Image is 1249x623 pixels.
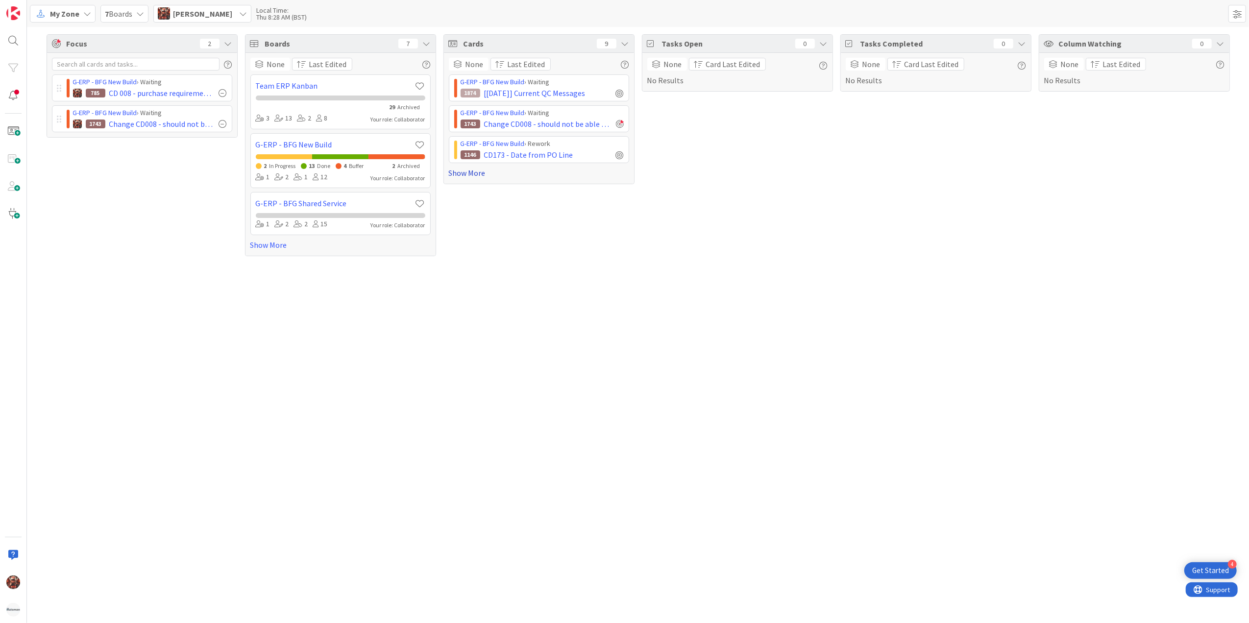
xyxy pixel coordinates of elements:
[484,149,573,161] span: CD173 - Date from PO Line
[256,139,415,150] a: G-ERP - BFG New Build
[256,14,307,21] div: Thu 8:28 AM (BST)
[1086,58,1146,71] button: Last Edited
[392,162,395,169] span: 2
[795,39,815,48] div: 0
[1192,39,1212,48] div: 0
[158,7,170,20] img: JK
[461,77,525,86] a: G-ERP - BFG New Build
[484,118,612,130] span: Change CD008 - should not be able to authorize a PR line with quantity = 0
[269,162,296,169] span: In Progress
[86,120,105,128] div: 1743
[73,77,137,86] a: G-ERP - BFG New Build
[647,58,828,86] div: No Results
[1103,58,1141,70] span: Last Edited
[50,8,79,20] span: My Zone
[6,6,20,20] img: Visit kanbanzone.com
[1192,566,1229,575] div: Get Started
[309,162,315,169] span: 13
[105,9,109,19] b: 7
[250,239,431,251] a: Show More
[860,38,989,49] span: Tasks Completed
[294,219,308,230] div: 2
[349,162,364,169] span: Buffer
[398,162,420,169] span: Archived
[464,38,592,49] span: Cards
[664,58,682,70] span: None
[508,58,545,70] span: Last Edited
[264,162,267,169] span: 2
[1059,38,1187,49] span: Column Watching
[905,58,959,70] span: Card Last Edited
[461,139,624,149] div: › Rework
[297,113,312,124] div: 2
[597,39,616,48] div: 9
[490,58,551,71] button: Last Edited
[6,603,20,617] img: avatar
[173,8,232,20] span: [PERSON_NAME]
[371,221,425,230] div: Your role: Collaborator
[256,7,307,14] div: Local Time:
[461,108,525,117] a: G-ERP - BFG New Build
[887,58,964,71] button: Card Last Edited
[318,162,331,169] span: Done
[484,87,586,99] span: [[DATE]] Current QC Messages
[21,1,45,13] span: Support
[52,58,220,71] input: Search all cards and tasks...
[465,58,484,70] span: None
[706,58,760,70] span: Card Last Edited
[67,38,192,49] span: Focus
[371,115,425,124] div: Your role: Collaborator
[662,38,790,49] span: Tasks Open
[256,80,415,92] a: Team ERP Kanban
[371,174,425,183] div: Your role: Collaborator
[317,113,328,124] div: 8
[461,89,480,97] div: 1874
[449,167,629,179] a: Show More
[73,77,227,87] div: › Waiting
[275,219,289,230] div: 2
[73,89,82,97] img: JK
[109,87,215,99] span: CD 008 - purchase requirement for external operation
[994,39,1013,48] div: 0
[256,113,270,124] div: 3
[461,120,480,128] div: 1743
[86,89,105,97] div: 785
[313,172,328,183] div: 12
[267,58,285,70] span: None
[862,58,881,70] span: None
[309,58,347,70] span: Last Edited
[398,39,418,48] div: 7
[461,108,624,118] div: › Waiting
[275,113,293,124] div: 13
[689,58,766,71] button: Card Last Edited
[256,197,415,209] a: G-ERP - BFG Shared Service
[1044,58,1225,86] div: No Results
[1228,560,1237,569] div: 4
[105,8,132,20] span: Boards
[200,39,220,48] div: 2
[1184,562,1237,579] div: Open Get Started checklist, remaining modules: 4
[390,103,395,111] span: 29
[461,150,480,159] div: 1146
[73,108,137,117] a: G-ERP - BFG New Build
[256,172,270,183] div: 1
[313,219,328,230] div: 15
[73,120,82,128] img: JK
[73,108,227,118] div: › Waiting
[109,118,215,130] span: Change CD008 - should not be able to authorize a PR line with quantity = 0
[6,575,20,589] img: JK
[344,162,347,169] span: 4
[256,219,270,230] div: 1
[461,139,525,148] a: G-ERP - BFG New Build
[292,58,352,71] button: Last Edited
[1061,58,1079,70] span: None
[398,103,420,111] span: Archived
[846,58,1026,86] div: No Results
[294,172,308,183] div: 1
[275,172,289,183] div: 2
[265,38,393,49] span: Boards
[461,77,624,87] div: › Waiting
